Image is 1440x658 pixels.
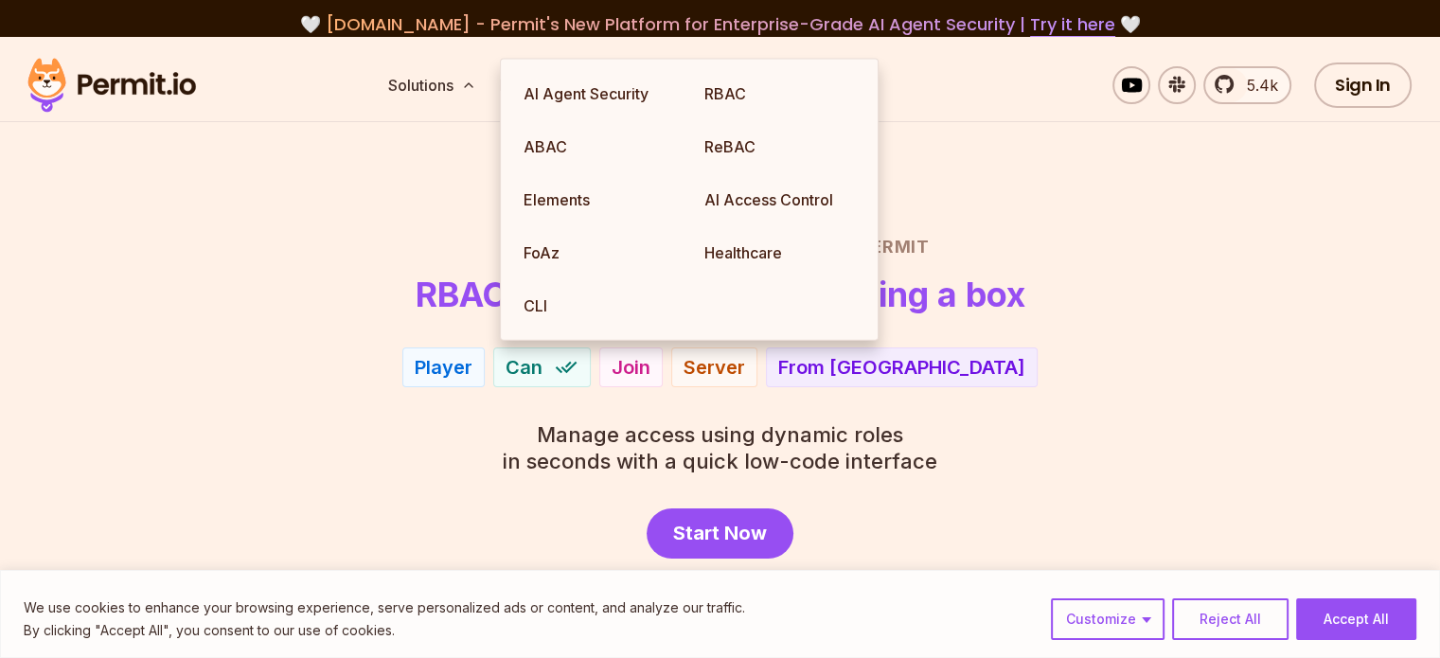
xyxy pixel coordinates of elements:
[508,173,689,226] a: Elements
[1314,62,1412,108] a: Sign In
[416,276,1025,313] h1: RBAC now as easy as checking a box
[689,120,870,173] a: ReBAC
[689,226,870,279] a: Healthcare
[1296,598,1416,640] button: Accept All
[45,11,1395,38] div: 🤍 🤍
[684,354,745,381] div: Server
[503,421,937,448] span: Manage access using dynamic roles
[1172,598,1289,640] button: Reject All
[778,354,1025,381] div: From [GEOGRAPHIC_DATA]
[508,279,689,332] a: CLI
[1051,598,1164,640] button: Customize
[503,421,937,474] p: in seconds with a quick low-code interface
[689,173,870,226] a: AI Access Control
[381,66,484,104] button: Solutions
[612,354,650,381] div: Join
[508,120,689,173] a: ABAC
[1236,74,1278,97] span: 5.4k
[415,354,472,381] div: Player
[508,67,689,120] a: AI Agent Security
[689,67,870,120] a: RBAC
[24,596,745,619] p: We use cookies to enhance your browsing experience, serve personalized ads or content, and analyz...
[647,508,793,559] a: Start Now
[58,234,1383,260] h2: Role Based Access Control
[673,520,767,546] span: Start Now
[1203,66,1291,104] a: 5.4k
[19,53,204,117] img: Permit logo
[326,12,1115,36] span: [DOMAIN_NAME] - Permit's New Platform for Enterprise-Grade AI Agent Security |
[506,354,542,381] span: Can
[508,226,689,279] a: FoAz
[491,66,570,104] button: Learn
[1030,12,1115,37] a: Try it here
[24,619,745,642] p: By clicking "Accept All", you consent to our use of cookies.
